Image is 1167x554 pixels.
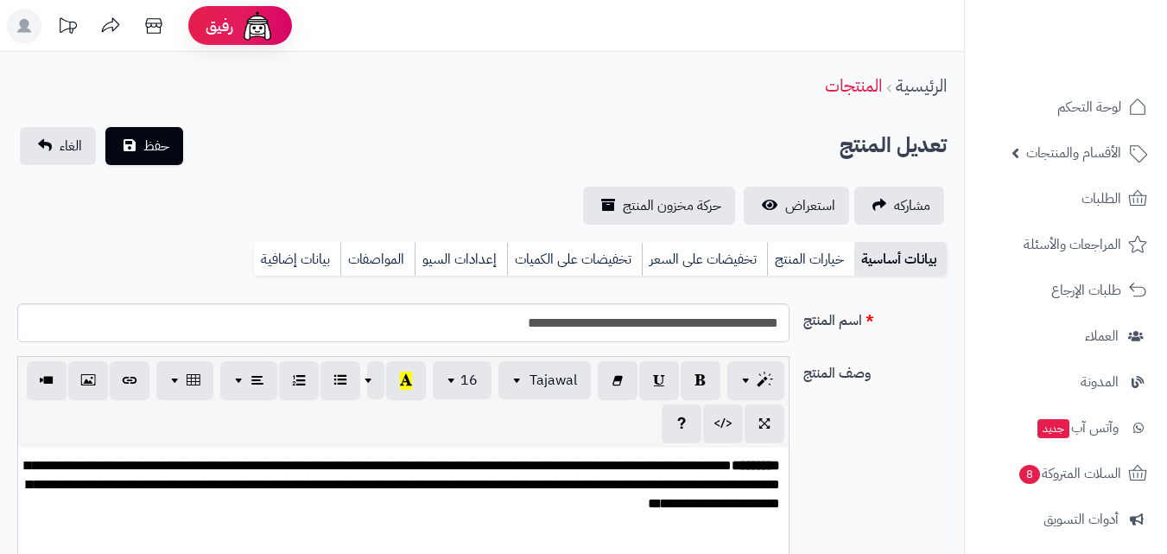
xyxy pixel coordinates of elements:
h2: تعديل المنتج [840,128,947,163]
span: المدونة [1081,370,1119,394]
a: المدونة [975,361,1157,403]
a: السلات المتروكة8 [975,453,1157,494]
a: استعراض [744,187,849,225]
span: Tajawal [530,370,577,391]
span: 16 [460,370,478,391]
a: المراجعات والأسئلة [975,224,1157,265]
span: العملاء [1085,324,1119,348]
span: حفظ [143,136,169,156]
span: السلات المتروكة [1018,462,1121,486]
span: رفيق [206,16,233,36]
a: العملاء [975,315,1157,357]
a: بيانات إضافية [254,242,340,277]
img: logo-2.png [1050,44,1151,80]
a: مشاركه [854,187,944,225]
img: ai-face.png [240,9,275,43]
span: الطلبات [1081,187,1121,211]
a: الغاء [20,127,96,165]
label: اسم المنتج [796,303,954,331]
button: حفظ [105,127,183,165]
a: حركة مخزون المنتج [583,187,735,225]
span: طلبات الإرجاع [1051,278,1121,302]
span: وآتس آب [1036,416,1119,440]
span: جديد [1037,419,1069,438]
a: المنتجات [825,73,882,99]
a: بيانات أساسية [854,242,947,277]
span: الأقسام والمنتجات [1026,141,1121,165]
a: إعدادات السيو [415,242,507,277]
span: المراجعات والأسئلة [1024,232,1121,257]
a: خيارات المنتج [767,242,854,277]
span: أدوات التسويق [1043,507,1119,532]
span: مشاركه [894,195,930,216]
a: تخفيضات على الكميات [507,242,642,277]
a: المواصفات [340,242,415,277]
span: استعراض [785,195,835,216]
span: لوحة التحكم [1057,95,1121,119]
span: الغاء [60,136,82,156]
button: Tajawal [498,361,591,399]
a: أدوات التسويق [975,499,1157,540]
a: تحديثات المنصة [46,9,89,48]
a: طلبات الإرجاع [975,270,1157,311]
span: 8 [1019,465,1040,484]
a: الرئيسية [896,73,947,99]
a: وآتس آبجديد [975,407,1157,449]
button: 16 [433,361,492,399]
a: لوحة التحكم [975,86,1157,128]
label: وصف المنتج [796,356,954,384]
a: الطلبات [975,178,1157,220]
a: تخفيضات على السعر [642,242,767,277]
span: حركة مخزون المنتج [623,195,721,216]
